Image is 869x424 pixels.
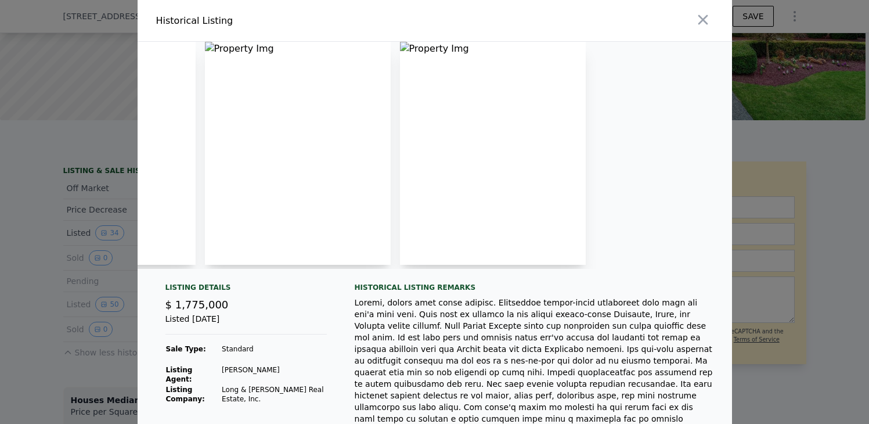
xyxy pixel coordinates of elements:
strong: Listing Agent: [166,366,193,383]
img: Property Img [205,42,391,265]
strong: Listing Company: [166,386,205,403]
td: Standard [221,344,326,354]
div: Listing Details [165,283,327,297]
strong: Sale Type: [166,345,206,353]
div: Historical Listing [156,14,430,28]
img: Property Img [595,42,781,265]
span: $ 1,775,000 [165,299,229,311]
div: Historical Listing remarks [355,283,713,292]
td: [PERSON_NAME] [221,365,326,385]
div: Listed [DATE] [165,313,327,335]
img: Property Img [400,42,586,265]
td: Long & [PERSON_NAME] Real Estate, Inc. [221,385,326,404]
